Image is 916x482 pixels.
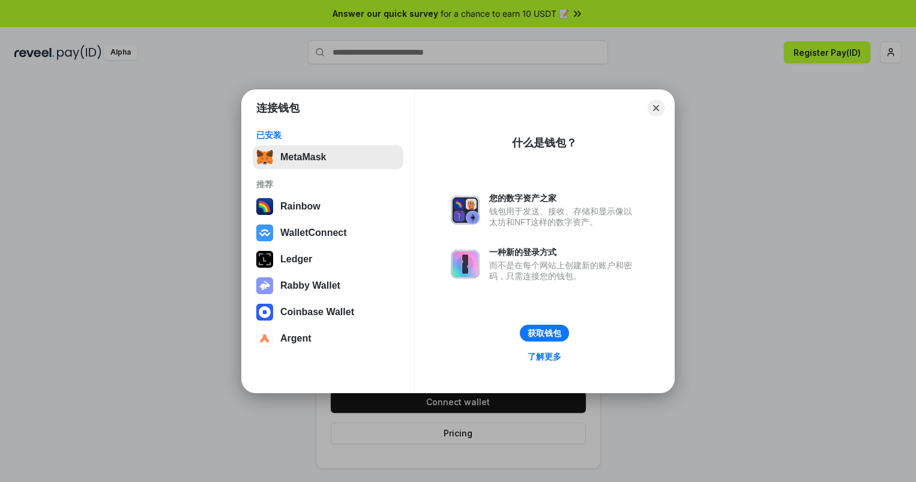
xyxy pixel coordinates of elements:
div: 什么是钱包？ [512,136,577,150]
div: 而不是在每个网站上创建新的账户和密码，只需连接您的钱包。 [489,260,638,282]
button: 获取钱包 [520,325,569,342]
div: 推荐 [256,179,400,190]
button: WalletConnect [253,221,403,245]
div: Ledger [280,254,312,265]
img: svg+xml,%3Csvg%20width%3D%2228%22%20height%3D%2228%22%20viewBox%3D%220%200%2028%2028%22%20fill%3D... [256,330,273,347]
img: svg+xml,%3Csvg%20xmlns%3D%22http%3A%2F%2Fwww.w3.org%2F2000%2Fsvg%22%20fill%3D%22none%22%20viewBox... [451,250,480,279]
div: 了解更多 [528,351,561,362]
div: Coinbase Wallet [280,307,354,318]
button: Argent [253,327,403,351]
button: Rabby Wallet [253,274,403,298]
div: Rabby Wallet [280,280,340,291]
img: svg+xml,%3Csvg%20width%3D%2228%22%20height%3D%2228%22%20viewBox%3D%220%200%2028%2028%22%20fill%3D... [256,304,273,321]
div: MetaMask [280,152,326,163]
div: 您的数字资产之家 [489,193,638,203]
div: Rainbow [280,201,321,212]
h1: 连接钱包 [256,101,300,115]
button: MetaMask [253,145,403,169]
a: 了解更多 [520,349,568,364]
div: 已安装 [256,130,400,140]
div: 一种新的登录方式 [489,247,638,258]
img: svg+xml,%3Csvg%20xmlns%3D%22http%3A%2F%2Fwww.w3.org%2F2000%2Fsvg%22%20width%3D%2228%22%20height%3... [256,251,273,268]
div: 获取钱包 [528,328,561,339]
img: svg+xml,%3Csvg%20xmlns%3D%22http%3A%2F%2Fwww.w3.org%2F2000%2Fsvg%22%20fill%3D%22none%22%20viewBox... [256,277,273,294]
div: WalletConnect [280,227,347,238]
img: svg+xml,%3Csvg%20fill%3D%22none%22%20height%3D%2233%22%20viewBox%3D%220%200%2035%2033%22%20width%... [256,149,273,166]
img: svg+xml,%3Csvg%20width%3D%2228%22%20height%3D%2228%22%20viewBox%3D%220%200%2028%2028%22%20fill%3D... [256,224,273,241]
button: Rainbow [253,194,403,218]
img: svg+xml,%3Csvg%20xmlns%3D%22http%3A%2F%2Fwww.w3.org%2F2000%2Fsvg%22%20fill%3D%22none%22%20viewBox... [451,196,480,224]
div: Argent [280,333,312,344]
div: 钱包用于发送、接收、存储和显示像以太坊和NFT这样的数字资产。 [489,206,638,227]
img: svg+xml,%3Csvg%20width%3D%22120%22%20height%3D%22120%22%20viewBox%3D%220%200%20120%20120%22%20fil... [256,198,273,215]
button: Close [648,100,664,116]
button: Ledger [253,247,403,271]
button: Coinbase Wallet [253,300,403,324]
